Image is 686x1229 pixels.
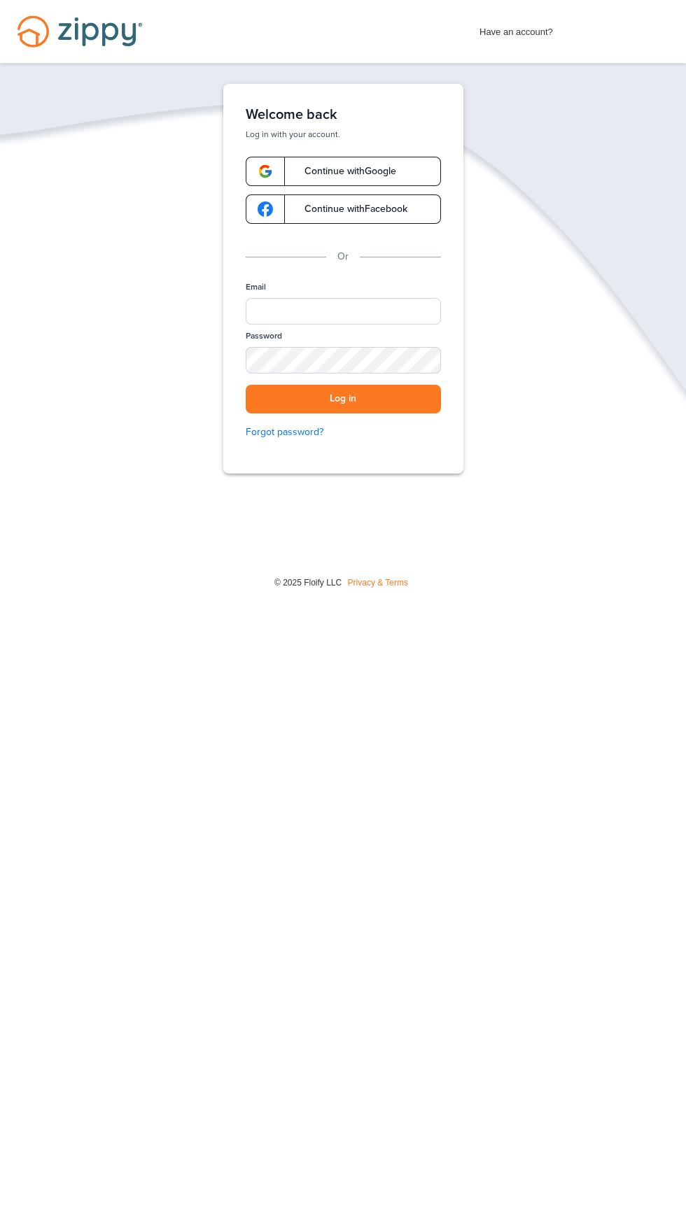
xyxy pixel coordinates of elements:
[246,194,441,224] a: google-logoContinue withFacebook
[246,347,441,374] input: Password
[246,298,441,325] input: Email
[246,106,441,123] h1: Welcome back
[479,17,553,40] span: Have an account?
[246,157,441,186] a: google-logoContinue withGoogle
[246,385,441,413] button: Log in
[246,281,266,293] label: Email
[258,201,273,217] img: google-logo
[246,425,441,440] a: Forgot password?
[258,164,273,179] img: google-logo
[274,578,342,588] span: © 2025 Floify LLC
[348,578,408,588] a: Privacy & Terms
[337,249,349,264] p: Or
[246,129,441,140] p: Log in with your account.
[290,166,396,176] span: Continue with Google
[246,330,282,342] label: Password
[290,204,407,214] span: Continue with Facebook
